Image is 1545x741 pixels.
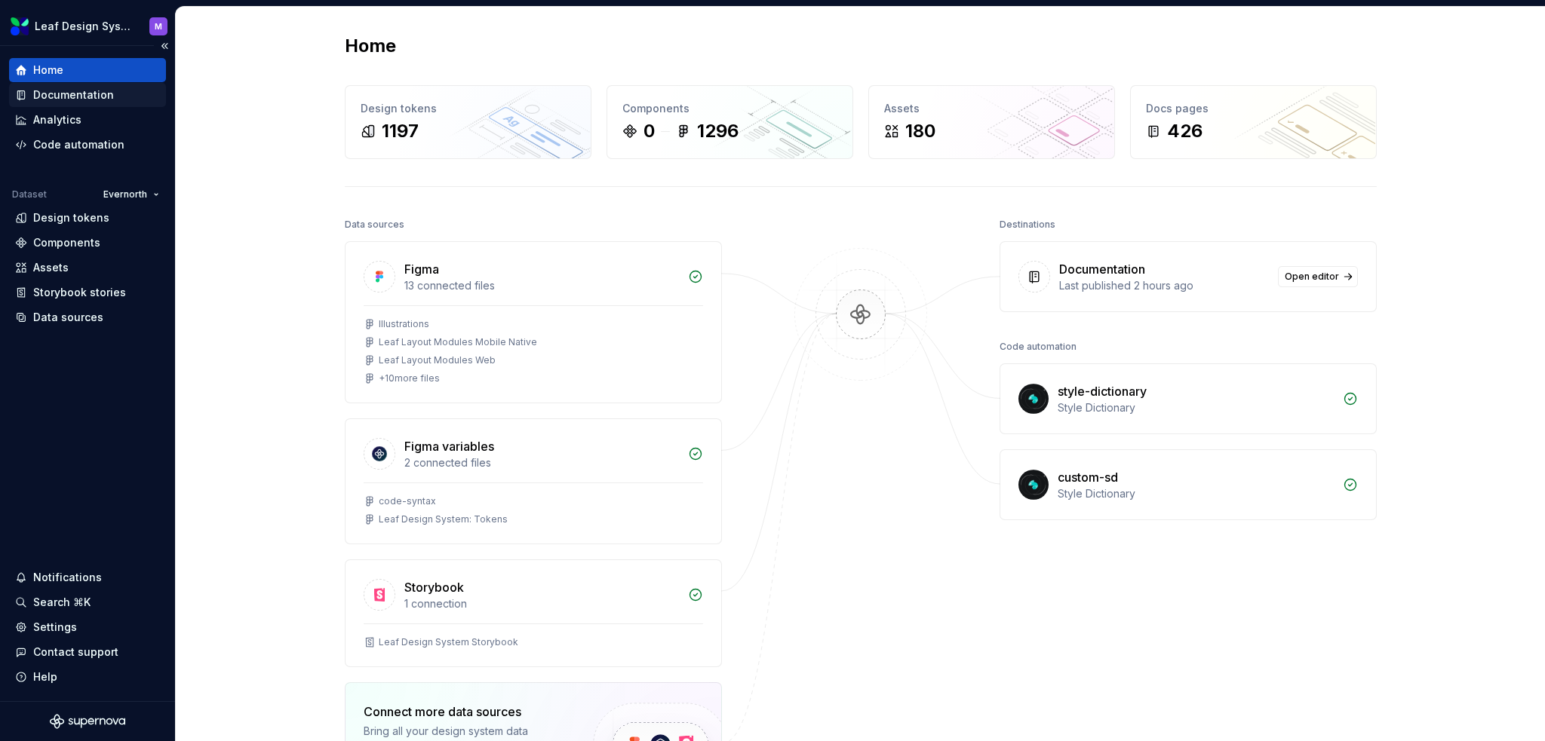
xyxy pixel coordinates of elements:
[33,260,69,275] div: Assets
[1000,214,1055,235] div: Destinations
[607,85,853,159] a: Components01296
[345,418,722,544] a: Figma variables2 connected filescode-syntaxLeaf Design System: Tokens
[404,437,494,455] div: Figma variables
[33,595,91,610] div: Search ⌘K
[1058,468,1118,486] div: custom-sd
[379,513,508,525] div: Leaf Design System: Tokens
[643,119,655,143] div: 0
[379,318,429,330] div: Illustrations
[345,241,722,403] a: Figma13 connected filesIllustrationsLeaf Layout Modules Mobile NativeLeaf Layout Modules Web+10mo...
[345,214,404,235] div: Data sources
[33,210,109,225] div: Design tokens
[103,188,147,201] span: Evernorth
[33,620,77,635] div: Settings
[50,714,125,729] svg: Supernova Logo
[35,19,131,34] div: Leaf Design System
[1058,382,1147,400] div: style-dictionary
[1058,400,1334,415] div: Style Dictionary
[9,83,166,107] a: Documentation
[379,336,537,348] div: Leaf Layout Modules Mobile Native
[9,280,166,305] a: Storybook stories
[404,278,679,293] div: 13 connected files
[379,495,436,507] div: code-syntax
[33,310,103,325] div: Data sources
[9,615,166,639] a: Settings
[382,119,419,143] div: 1197
[33,63,63,78] div: Home
[345,34,396,58] h2: Home
[33,137,124,152] div: Code automation
[404,260,439,278] div: Figma
[33,87,114,103] div: Documentation
[905,119,935,143] div: 180
[1058,486,1334,501] div: Style Dictionary
[9,58,166,82] a: Home
[379,636,518,648] div: Leaf Design System Storybook
[9,590,166,614] button: Search ⌘K
[1059,278,1269,293] div: Last published 2 hours ago
[379,354,496,366] div: Leaf Layout Modules Web
[697,119,739,143] div: 1296
[9,133,166,157] a: Code automation
[154,35,175,57] button: Collapse sidebar
[33,570,102,585] div: Notifications
[9,231,166,255] a: Components
[33,285,126,300] div: Storybook stories
[33,645,118,660] div: Contact support
[1130,85,1377,159] a: Docs pages426
[9,640,166,664] button: Contact support
[9,565,166,589] button: Notifications
[345,559,722,667] a: Storybook1 connectionLeaf Design System Storybook
[33,669,57,684] div: Help
[11,17,29,35] img: 6e787e26-f4c0-4230-8924-624fe4a2d214.png
[9,305,166,329] a: Data sources
[1000,336,1077,357] div: Code automation
[9,206,166,230] a: Design tokens
[1059,260,1145,278] div: Documentation
[868,85,1115,159] a: Assets180
[404,455,679,470] div: 2 connected files
[1285,271,1339,283] span: Open editor
[1167,119,1203,143] div: 426
[9,108,166,132] a: Analytics
[1278,266,1358,287] a: Open editor
[404,596,679,611] div: 1 connection
[33,112,81,127] div: Analytics
[33,235,100,250] div: Components
[1146,101,1361,116] div: Docs pages
[364,703,567,721] div: Connect more data sources
[884,101,1099,116] div: Assets
[404,578,464,596] div: Storybook
[97,184,166,205] button: Evernorth
[361,101,576,116] div: Design tokens
[622,101,837,116] div: Components
[12,188,47,201] div: Dataset
[3,10,172,42] button: Leaf Design SystemM
[345,85,591,159] a: Design tokens1197
[9,665,166,689] button: Help
[9,256,166,280] a: Assets
[379,372,440,384] div: + 10 more files
[155,20,162,32] div: M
